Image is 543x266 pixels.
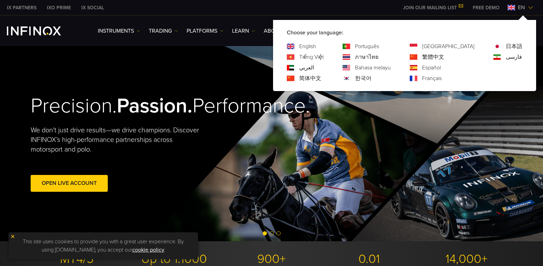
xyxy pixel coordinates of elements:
[270,231,274,235] span: Go to slide 2
[31,125,204,154] p: We don't just drive results—we drive champions. Discover INFINOX’s high-performance partnerships ...
[422,64,441,72] a: Language
[276,231,281,235] span: Go to slide 3
[263,231,267,235] span: Go to slide 1
[299,53,324,61] a: Language
[422,53,444,61] a: Language
[398,5,468,11] a: JOIN OUR MAILING LIST
[232,27,255,35] a: Learn
[355,64,391,72] a: Language
[264,27,288,35] a: ABOUT
[12,236,195,256] p: This site uses cookies to provide you with a great user experience. By using [DOMAIN_NAME], you a...
[76,4,109,11] a: INFINOX
[7,26,77,35] a: INFINOX Logo
[31,93,248,119] h2: Precision. Performance.
[355,53,378,61] a: Language
[10,234,15,239] img: yellow close icon
[31,175,108,192] a: Open Live Account
[468,4,505,11] a: INFINOX MENU
[117,93,192,118] strong: Passion.
[422,74,442,82] a: Language
[506,53,522,61] a: Language
[187,27,223,35] a: PLATFORMS
[98,27,140,35] a: Instruments
[299,42,316,51] a: Language
[355,74,372,82] a: Language
[287,29,522,37] p: Choose your language:
[355,42,379,51] a: Language
[2,4,42,11] a: INFINOX
[422,42,474,51] a: Language
[149,27,178,35] a: TRADING
[132,246,164,253] a: cookie policy
[42,4,76,11] a: INFINOX
[299,64,314,72] a: Language
[515,3,528,12] span: en
[299,74,321,82] a: Language
[506,42,522,51] a: Language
